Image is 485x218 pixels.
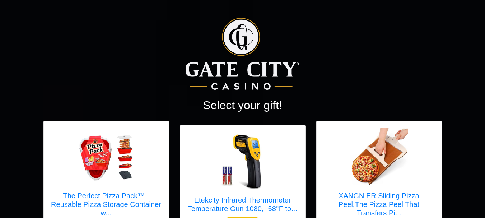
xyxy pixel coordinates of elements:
[350,128,408,186] img: XANGNIER Sliding Pizza Peel,The Pizza Peel That Transfers Pizza Perfectly,Super Magic Peel Pizza,...
[214,133,271,190] img: Etekcity Infrared Thermometer Temperature Gun 1080, -58°F to 1130°F for Meat Food Pizza Oven Grid...
[187,133,298,217] a: Etekcity Infrared Thermometer Temperature Gun 1080, -58°F to 1130°F for Meat Food Pizza Oven Grid...
[186,18,299,90] img: Logo
[324,191,434,217] h5: XANGNIER Sliding Pizza Peel,The Pizza Peel That Transfers Pi...
[187,196,298,213] h5: Etekcity Infrared Thermometer Temperature Gun 1080, -58°F to...
[78,132,135,183] img: The Perfect Pizza Pack™ - Reusable Pizza Storage Container with 5 Microwavable Serving Trays - BP...
[51,191,162,217] h5: The Perfect Pizza Pack™ - Reusable Pizza Storage Container w...
[43,98,442,112] h2: Select your gift!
